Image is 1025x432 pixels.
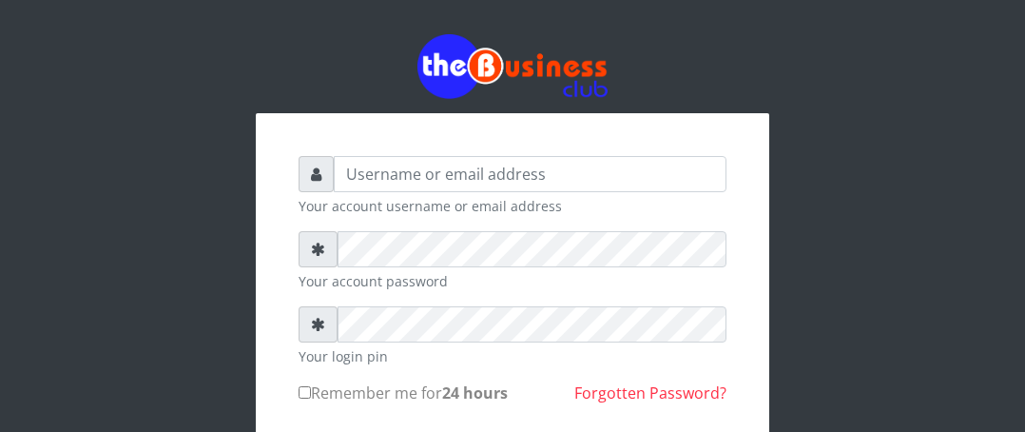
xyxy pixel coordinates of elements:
[442,383,508,403] b: 24 hours
[334,156,726,192] input: Username or email address
[299,271,726,291] small: Your account password
[299,386,311,399] input: Remember me for24 hours
[299,196,726,216] small: Your account username or email address
[299,382,508,404] label: Remember me for
[299,346,726,366] small: Your login pin
[574,383,726,403] a: Forgotten Password?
